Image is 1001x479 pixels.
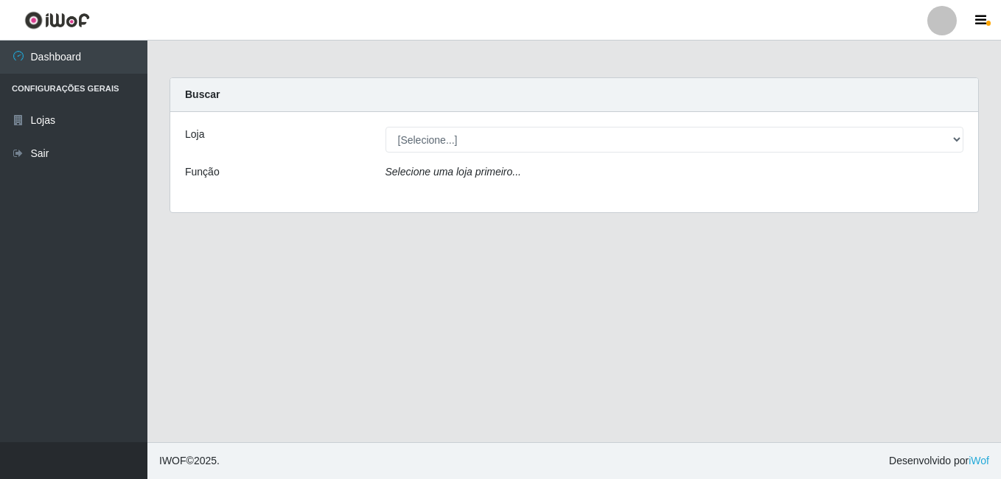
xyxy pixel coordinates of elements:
[159,453,220,469] span: © 2025 .
[24,11,90,29] img: CoreUI Logo
[185,164,220,180] label: Função
[386,166,521,178] i: Selecione uma loja primeiro...
[889,453,989,469] span: Desenvolvido por
[969,455,989,466] a: iWof
[159,455,186,466] span: IWOF
[185,88,220,100] strong: Buscar
[185,127,204,142] label: Loja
